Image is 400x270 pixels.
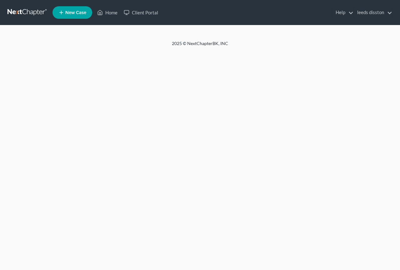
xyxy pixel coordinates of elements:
[121,7,161,18] a: Client Portal
[332,7,353,18] a: Help
[22,40,378,52] div: 2025 © NextChapterBK, INC
[94,7,121,18] a: Home
[354,7,392,18] a: leeds disston
[52,6,92,19] new-legal-case-button: New Case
